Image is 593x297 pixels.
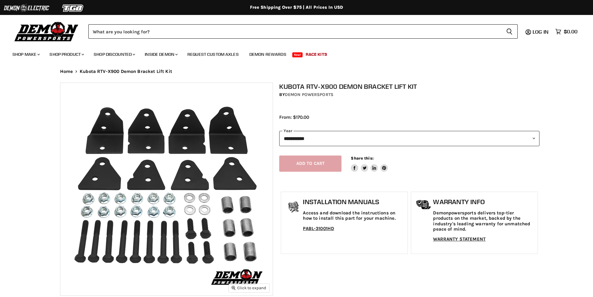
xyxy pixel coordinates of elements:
[552,27,581,36] a: $0.00
[88,24,518,39] form: Product
[530,29,552,35] a: Log in
[279,114,309,120] span: From: $170.00
[501,24,518,39] button: Search
[12,20,81,42] img: Demon Powersports
[3,2,50,14] img: Demon Electric Logo 2
[232,285,266,290] span: Click to expand
[48,69,546,74] nav: Breadcrumbs
[303,226,334,231] a: PABL-31001HD
[279,83,539,90] h1: Kubota RTV-X900 Demon Bracket Lift Kit
[301,48,332,61] a: Race Kits
[50,2,96,14] img: TGB Logo 2
[229,284,269,292] button: Click to expand
[60,69,73,74] a: Home
[433,236,486,242] a: WARRANTY STATEMENT
[564,29,577,35] span: $0.00
[286,200,301,215] img: install_manual-icon.png
[279,131,539,146] select: year
[183,48,243,61] a: Request Custom Axles
[433,198,534,206] h1: Warranty Info
[351,156,373,160] span: Share this:
[8,48,44,61] a: Shop Make
[8,46,576,61] ul: Main menu
[60,83,273,295] img: IMAGE
[416,200,431,209] img: warranty-icon.png
[45,48,88,61] a: Shop Product
[279,91,539,98] div: by
[88,24,501,39] input: Search
[80,69,172,74] span: Kubota RTV-X900 Demon Bracket Lift Kit
[303,210,404,221] p: Access and download the instructions on how to install this part for your machine.
[303,198,404,206] h1: Installation Manuals
[245,48,291,61] a: Demon Rewards
[533,29,548,35] span: Log in
[89,48,139,61] a: Shop Discounted
[433,210,534,232] p: Demonpowersports delivers top-tier products on the market, backed by the industry's leading warra...
[292,52,303,57] span: New!
[351,156,388,172] aside: Share this:
[140,48,181,61] a: Inside Demon
[285,92,333,97] a: Demon Powersports
[48,5,546,10] div: Free Shipping Over $75 | All Prices In USD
